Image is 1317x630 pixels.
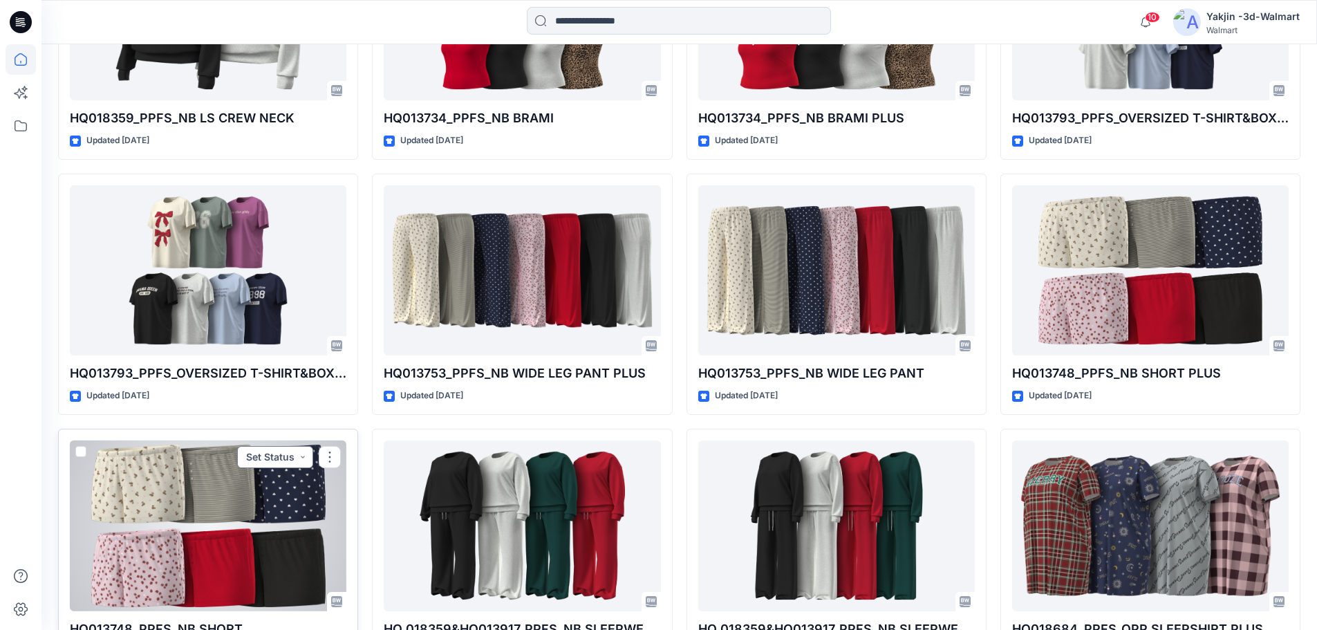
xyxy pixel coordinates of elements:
p: HQ013734_PPFS_NB BRAMI [384,109,660,128]
p: HQ013793_PPFS_OVERSIZED T-SHIRT&BOXER SHORT PLUS [1012,109,1289,128]
p: HQ013748_PPFS_NB SHORT PLUS [1012,364,1289,383]
p: Updated [DATE] [1029,133,1092,148]
p: Updated [DATE] [715,133,778,148]
a: HQ013748_PPFS_NB SHORT PLUS [1012,185,1289,356]
span: 10 [1145,12,1160,23]
p: Updated [DATE] [86,133,149,148]
a: HQ 018359&HQ013917_PPFS_NB SLEEPWEAR LOUNGE SET [698,441,975,611]
a: HQ018684_PPFS_OPP SLEEPSHIRT PLUS [1012,441,1289,611]
p: HQ013734_PPFS_NB BRAMI PLUS [698,109,975,128]
p: Updated [DATE] [400,389,463,403]
p: Updated [DATE] [400,133,463,148]
p: HQ013793_PPFS_OVERSIZED T-SHIRT&BOXER SHORT [70,364,346,383]
a: HQ013753_PPFS_NB WIDE LEG PANT PLUS [384,185,660,356]
p: HQ018359_PPFS_NB LS CREW NECK [70,109,346,128]
p: HQ013753_PPFS_NB WIDE LEG PANT [698,364,975,383]
p: Updated [DATE] [86,389,149,403]
p: Updated [DATE] [1029,389,1092,403]
div: Yakjin -3d-Walmart [1206,8,1300,25]
a: HQ013753_PPFS_NB WIDE LEG PANT [698,185,975,356]
p: Updated [DATE] [715,389,778,403]
a: HQ 018359&HQ013917_PPFS_NB SLEEPWEAR LOUNGE SET_PLUS [384,441,660,611]
img: avatar [1173,8,1201,36]
a: HQ013748_PPFS_NB SHORT [70,441,346,611]
a: HQ013793_PPFS_OVERSIZED T-SHIRT&BOXER SHORT [70,185,346,356]
p: HQ013753_PPFS_NB WIDE LEG PANT PLUS [384,364,660,383]
div: Walmart [1206,25,1300,35]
